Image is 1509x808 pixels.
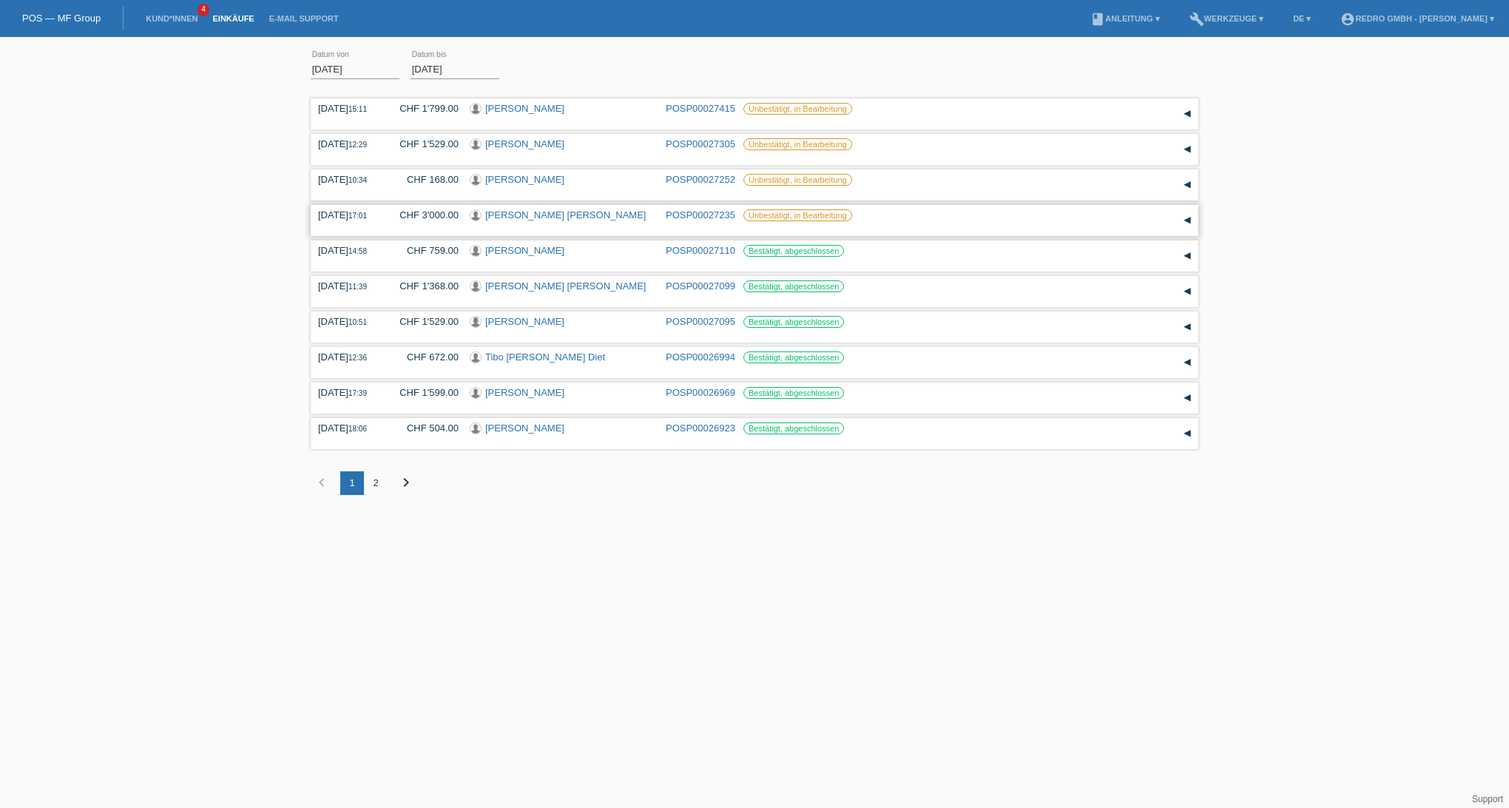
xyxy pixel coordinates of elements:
[340,471,364,495] div: 1
[318,316,377,327] div: [DATE]
[388,280,459,292] div: CHF 1'368.00
[318,245,377,256] div: [DATE]
[318,351,377,363] div: [DATE]
[1176,209,1198,232] div: auf-/zuklappen
[318,280,377,292] div: [DATE]
[318,209,377,220] div: [DATE]
[313,474,331,491] i: chevron_left
[198,4,209,16] span: 4
[743,103,852,115] label: Unbestätigt, in Bearbeitung
[388,316,459,327] div: CHF 1'529.00
[1333,14,1502,23] a: account_circleRedro GmbH - [PERSON_NAME] ▾
[364,471,388,495] div: 2
[743,422,844,434] label: Bestätigt, abgeschlossen
[666,174,735,185] a: POSP00027252
[485,316,564,327] a: [PERSON_NAME]
[666,138,735,149] a: POSP00027305
[743,316,844,328] label: Bestätigt, abgeschlossen
[666,280,735,292] a: POSP00027099
[388,138,459,149] div: CHF 1'529.00
[1176,387,1198,409] div: auf-/zuklappen
[205,14,261,23] a: Einkäufe
[1176,138,1198,161] div: auf-/zuklappen
[485,387,564,398] a: [PERSON_NAME]
[348,212,367,220] span: 17:01
[743,138,852,150] label: Unbestätigt, in Bearbeitung
[743,280,844,292] label: Bestätigt, abgeschlossen
[1340,12,1355,27] i: account_circle
[388,174,459,185] div: CHF 168.00
[666,316,735,327] a: POSP00027095
[1176,245,1198,267] div: auf-/zuklappen
[1189,12,1204,27] i: build
[318,174,377,185] div: [DATE]
[348,318,367,326] span: 10:51
[348,425,367,433] span: 18:06
[485,245,564,256] a: [PERSON_NAME]
[666,209,735,220] a: POSP00027235
[318,422,377,434] div: [DATE]
[1176,316,1198,338] div: auf-/zuklappen
[388,387,459,398] div: CHF 1'599.00
[1176,280,1198,303] div: auf-/zuklappen
[1472,794,1503,804] a: Support
[397,474,415,491] i: chevron_right
[743,351,844,363] label: Bestätigt, abgeschlossen
[348,283,367,291] span: 11:39
[743,387,844,399] label: Bestätigt, abgeschlossen
[262,14,346,23] a: E-Mail Support
[666,422,735,434] a: POSP00026923
[388,422,459,434] div: CHF 504.00
[485,422,564,434] a: [PERSON_NAME]
[485,174,564,185] a: [PERSON_NAME]
[318,387,377,398] div: [DATE]
[485,103,564,114] a: [PERSON_NAME]
[348,176,367,184] span: 10:34
[485,209,646,220] a: [PERSON_NAME] [PERSON_NAME]
[666,351,735,363] a: POSP00026994
[1182,14,1272,23] a: buildWerkzeuge ▾
[348,247,367,255] span: 14:58
[318,103,377,114] div: [DATE]
[743,245,844,257] label: Bestätigt, abgeschlossen
[1286,14,1318,23] a: DE ▾
[22,13,101,24] a: POS — MF Group
[485,351,605,363] a: Tibo [PERSON_NAME] Diet
[666,387,735,398] a: POSP00026969
[666,245,735,256] a: POSP00027110
[348,141,367,149] span: 12:29
[1090,12,1105,27] i: book
[485,280,646,292] a: [PERSON_NAME] [PERSON_NAME]
[1176,174,1198,196] div: auf-/zuklappen
[1176,351,1198,374] div: auf-/zuklappen
[1176,103,1198,125] div: auf-/zuklappen
[743,209,852,221] label: Unbestätigt, in Bearbeitung
[666,103,735,114] a: POSP00027415
[1176,422,1198,445] div: auf-/zuklappen
[348,105,367,113] span: 15:11
[743,174,852,186] label: Unbestätigt, in Bearbeitung
[1083,14,1167,23] a: bookAnleitung ▾
[138,14,205,23] a: Kund*innen
[388,209,459,220] div: CHF 3'000.00
[485,138,564,149] a: [PERSON_NAME]
[348,389,367,397] span: 17:39
[388,103,459,114] div: CHF 1'799.00
[348,354,367,362] span: 12:36
[318,138,377,149] div: [DATE]
[388,245,459,256] div: CHF 759.00
[388,351,459,363] div: CHF 672.00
